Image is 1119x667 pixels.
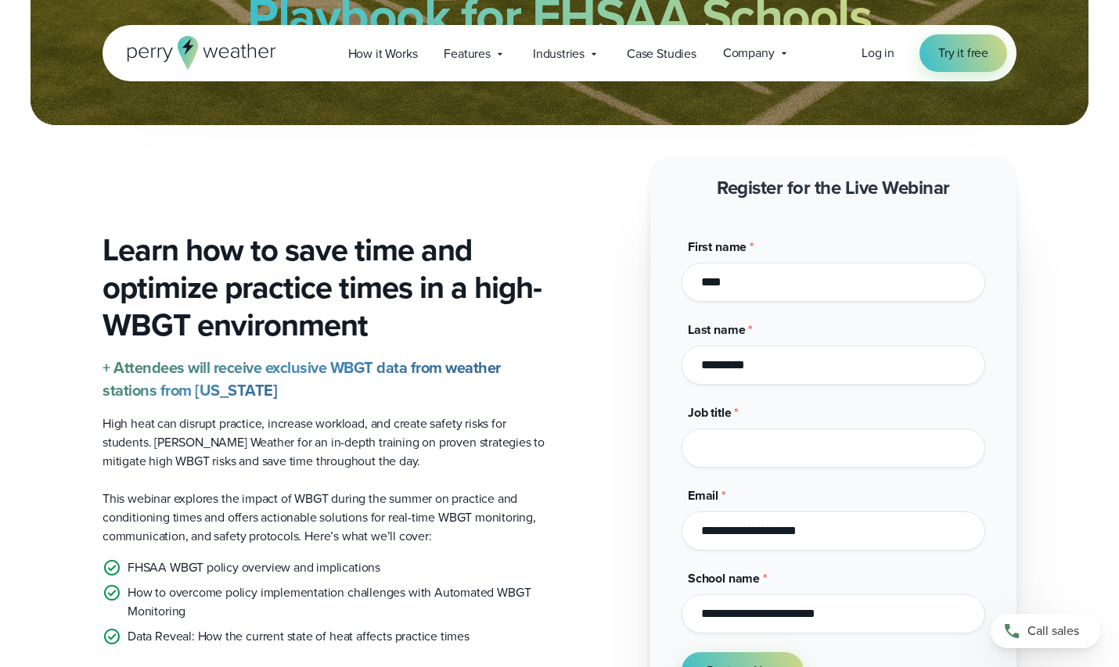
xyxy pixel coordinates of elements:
span: Case Studies [627,45,696,63]
a: Try it free [919,34,1007,72]
strong: + Attendees will receive exclusive WBGT data from weather stations from [US_STATE] [103,356,501,402]
p: This webinar explores the impact of WBGT during the summer on practice and conditioning times and... [103,489,547,546]
span: Features [444,45,491,63]
a: Case Studies [613,38,710,70]
p: FHSAA WBGT policy overview and implications [128,558,380,577]
span: Last name [688,321,745,339]
strong: Register for the Live Webinar [717,174,950,202]
span: Company [723,44,775,63]
p: How to overcome policy implementation challenges with Automated WBGT Monitoring [128,583,547,621]
span: Try it free [938,44,988,63]
span: How it Works [348,45,418,63]
a: Log in [862,44,894,63]
a: Call sales [991,614,1100,648]
span: Email [688,486,718,504]
span: Log in [862,44,894,62]
p: High heat can disrupt practice, increase workload, and create safety risks for students. [PERSON_... [103,414,547,471]
h3: Learn how to save time and optimize practice times in a high-WBGT environment [103,231,547,344]
span: Call sales [1027,622,1079,640]
p: Data Reveal: How the current state of heat affects practice times [128,627,470,646]
span: School name [688,569,760,587]
a: How it Works [335,38,431,70]
span: First name [688,238,747,256]
span: Job title [688,403,731,421]
span: Industries [533,45,585,63]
